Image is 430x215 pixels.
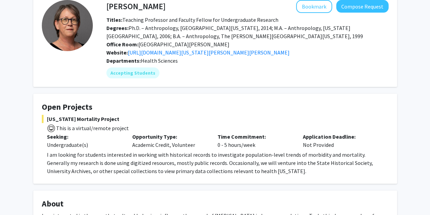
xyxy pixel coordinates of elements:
h4: About [42,199,389,209]
p: Time Commitment: [218,133,293,141]
b: Titles: [106,16,122,23]
div: Not Provided [298,133,383,149]
span: [US_STATE] Mortality Project [42,115,389,123]
mat-chip: Accepting Students [106,67,159,78]
p: Application Deadline: [303,133,378,141]
span: Teaching Professor and Faculty Fellow for Undergraduate Research [106,16,278,23]
div: Academic Credit, Volunteer [127,133,212,149]
div: Undergraduate(s) [47,141,122,149]
div: 0 - 5 hours/week [212,133,298,149]
p: I am looking for students interested in working with historical records to investigate population... [47,151,389,175]
span: [GEOGRAPHIC_DATA][PERSON_NAME] [106,41,229,48]
a: Opens in a new tab [128,49,290,56]
b: Office Room: [106,41,138,48]
b: Departments: [106,57,141,64]
span: Ph.D. – Anthropology, [GEOGRAPHIC_DATA][US_STATE], 2014; M.A. – Anthropology, [US_STATE][GEOGRAPH... [106,25,363,40]
p: Seeking: [47,133,122,141]
h4: Open Projects [42,102,389,112]
b: Website: [106,49,128,56]
b: Degrees: [106,25,128,31]
span: This is a virtual/remote project [55,125,129,132]
iframe: Chat [5,184,29,210]
span: Health Sciences [141,57,178,64]
p: Opportunity Type: [132,133,207,141]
